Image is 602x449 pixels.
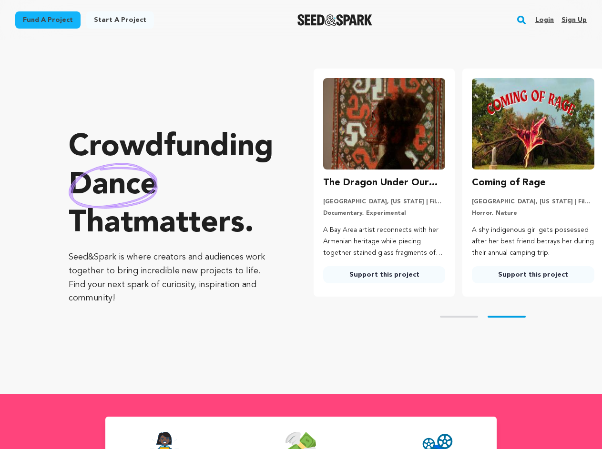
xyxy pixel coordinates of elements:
span: matters [133,209,245,239]
a: Seed&Spark Homepage [297,14,372,26]
p: A Bay Area artist reconnects with her Armenian heritage while piecing together stained glass frag... [323,225,446,259]
h3: Coming of Rage [472,175,546,190]
img: Coming of Rage image [472,78,594,170]
img: The Dragon Under Our Feet image [323,78,446,170]
p: Seed&Spark is where creators and audiences work together to bring incredible new projects to life... [69,250,275,305]
h3: The Dragon Under Our Feet [323,175,446,190]
a: Support this project [323,266,446,283]
a: Start a project [86,11,154,29]
img: Seed&Spark Logo Dark Mode [297,14,372,26]
a: Support this project [472,266,594,283]
p: [GEOGRAPHIC_DATA], [US_STATE] | Film Feature [323,198,446,206]
p: Documentary, Experimental [323,210,446,217]
a: Login [535,12,554,28]
p: A shy indigenous girl gets possessed after her best friend betrays her during their annual campin... [472,225,594,259]
img: hand sketched image [69,163,158,209]
p: Crowdfunding that . [69,129,275,243]
p: Horror, Nature [472,210,594,217]
p: [GEOGRAPHIC_DATA], [US_STATE] | Film Short [472,198,594,206]
a: Sign up [561,12,587,28]
a: Fund a project [15,11,81,29]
